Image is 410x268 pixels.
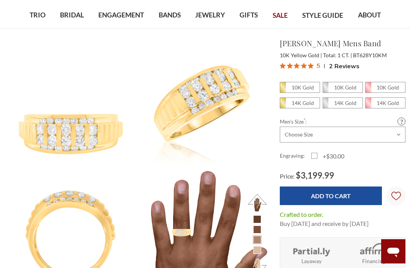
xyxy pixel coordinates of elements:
[302,11,343,20] span: STYLE GUIDE
[240,10,258,20] span: GIFTS
[151,3,188,28] a: BANDS
[159,10,181,20] span: BANDS
[366,98,405,108] span: 14K Rose Gold
[323,52,352,58] span: Total: 1 CT.
[91,3,151,28] a: ENGAGEMENT
[311,152,344,161] label: +$30.00
[280,118,405,125] label: Men's Size :
[280,172,295,180] span: Price:
[317,61,320,70] span: 5
[53,3,91,28] a: BRIDAL
[377,100,399,106] em: 14K Gold
[273,11,288,20] span: SALE
[280,98,320,108] span: 14K Yellow Gold
[362,257,385,265] strong: Financing
[280,152,311,161] label: Engraving:
[280,38,405,49] h1: [PERSON_NAME] Mens Band
[188,3,232,28] a: JEWELRY
[98,10,144,20] span: ENGAGEMENT
[265,3,295,28] a: SALE
[232,3,265,28] a: GIFTS
[292,84,314,91] em: 10K Gold
[60,10,84,20] span: BRIDAL
[334,100,356,106] em: 14K Gold
[377,84,399,91] em: 10K Gold
[354,242,394,257] img: Affirm
[329,60,360,72] span: 2 Reviews
[5,38,136,169] img: Photo of Rory 1 ct tw. Mens Diamond Wedding Band 10K Yellow Gold [BT628YM]
[22,3,52,28] a: TRIO
[280,187,382,205] input: Add to Cart
[280,82,320,92] span: 10K Yellow Gold
[386,187,405,205] a: Wish Lists
[280,219,369,228] dd: Buy [DATE] and receive by [DATE]
[353,52,387,58] span: BT628Y10KM
[323,82,363,92] span: 10K White Gold
[366,82,405,92] span: 10K Rose Gold
[280,210,323,219] dt: Crafted to order.
[137,38,268,169] img: Photo of Rory 1 ct tw. Mens Diamond Wedding Band 10K Yellow Gold [BT628YM]
[280,60,360,72] button: Rated 5 out of 5 stars from 2 reviews. Jump to reviews.
[295,3,350,28] a: STYLE GUIDE
[323,98,363,108] span: 14K White Gold
[301,257,322,265] strong: Layaway
[291,242,332,257] img: Layaway
[391,168,401,224] svg: Wish Lists
[296,170,334,180] span: $3,199.99
[334,84,356,91] em: 10K Gold
[30,10,46,20] span: TRIO
[195,10,225,20] span: JEWELRY
[292,100,314,106] em: 14K Gold
[397,118,405,125] a: Size Guide
[280,52,322,58] span: 10K Yellow Gold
